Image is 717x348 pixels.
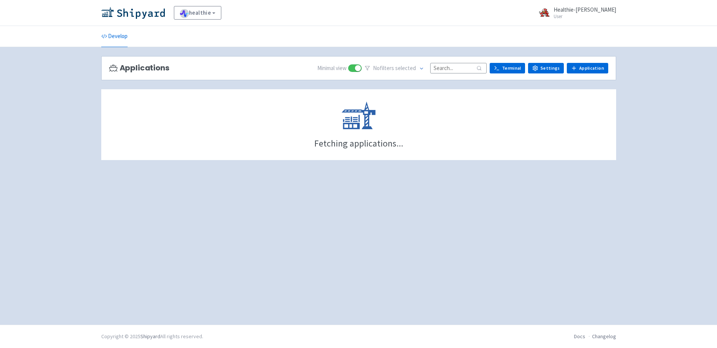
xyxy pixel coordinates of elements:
span: Healthie-[PERSON_NAME] [554,6,616,13]
input: Search... [430,63,487,73]
div: Fetching applications... [314,139,403,148]
small: User [554,14,616,19]
a: Changelog [592,333,616,340]
a: Healthie-[PERSON_NAME] User [534,7,616,19]
span: selected [395,64,416,72]
img: Shipyard logo [101,7,165,19]
a: Develop [101,26,128,47]
a: Application [567,63,608,73]
span: Minimal view [317,64,347,73]
a: Docs [574,333,585,340]
div: Copyright © 2025 All rights reserved. [101,333,203,340]
a: Settings [528,63,564,73]
a: Shipyard [140,333,160,340]
h3: Applications [109,64,169,72]
a: Terminal [490,63,525,73]
a: healthie [174,6,222,20]
span: No filter s [373,64,416,73]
